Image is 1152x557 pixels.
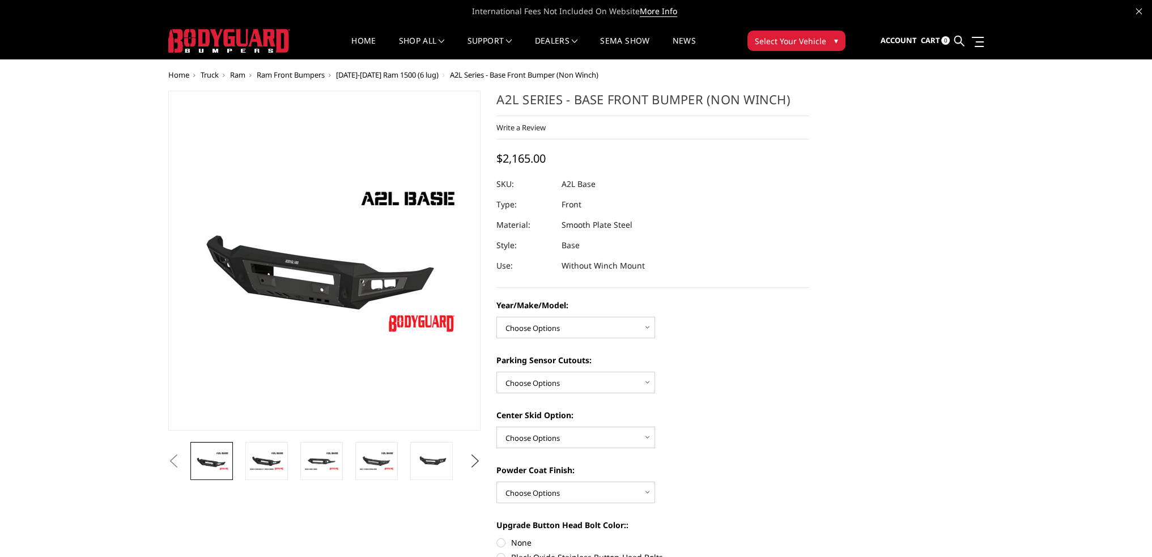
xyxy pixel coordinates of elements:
[535,37,578,59] a: Dealers
[496,174,553,194] dt: SKU:
[562,215,632,235] dd: Smooth Plate Steel
[880,25,916,56] a: Account
[496,256,553,276] dt: Use:
[562,194,581,215] dd: Front
[450,70,598,80] span: A2L Series - Base Front Bumper (Non Winch)
[249,451,284,471] img: A2L Series - Base Front Bumper (Non Winch)
[359,451,394,471] img: A2L Series - Base Front Bumper (Non Winch)
[600,37,649,59] a: SEMA Show
[496,194,553,215] dt: Type:
[230,70,245,80] a: Ram
[168,29,290,53] img: BODYGUARD BUMPERS
[496,354,809,366] label: Parking Sensor Cutouts:
[496,151,546,166] span: $2,165.00
[672,37,695,59] a: News
[880,35,916,45] span: Account
[755,35,826,47] span: Select Your Vehicle
[747,31,845,51] button: Select Your Vehicle
[168,91,481,431] a: A2L Series - Base Front Bumper (Non Winch)
[399,37,445,59] a: shop all
[165,453,182,470] button: Previous
[496,409,809,421] label: Center Skid Option:
[920,25,950,56] a: Cart 0
[941,36,950,45] span: 0
[496,122,546,133] a: Write a Review
[168,70,189,80] a: Home
[920,35,940,45] span: Cart
[496,537,809,549] label: None
[1095,503,1152,557] iframe: Chat Widget
[834,35,838,46] span: ▾
[640,6,677,17] a: More Info
[496,464,809,476] label: Powder Coat Finish:
[496,91,809,116] h1: A2L Series - Base Front Bumper (Non Winch)
[194,451,229,471] img: A2L Series - Base Front Bumper (Non Winch)
[351,37,376,59] a: Home
[496,215,553,235] dt: Material:
[466,453,483,470] button: Next
[304,451,339,471] img: A2L Series - Base Front Bumper (Non Winch)
[496,299,809,311] label: Year/Make/Model:
[562,256,645,276] dd: Without Winch Mount
[467,37,512,59] a: Support
[562,174,596,194] dd: A2L Base
[336,70,439,80] a: [DATE]-[DATE] Ram 1500 (6 lug)
[496,519,809,531] label: Upgrade Button Head Bolt Color::
[257,70,325,80] a: Ram Front Bumpers
[414,453,449,469] img: A2L Series - Base Front Bumper (Non Winch)
[496,235,553,256] dt: Style:
[562,235,580,256] dd: Base
[201,70,219,80] a: Truck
